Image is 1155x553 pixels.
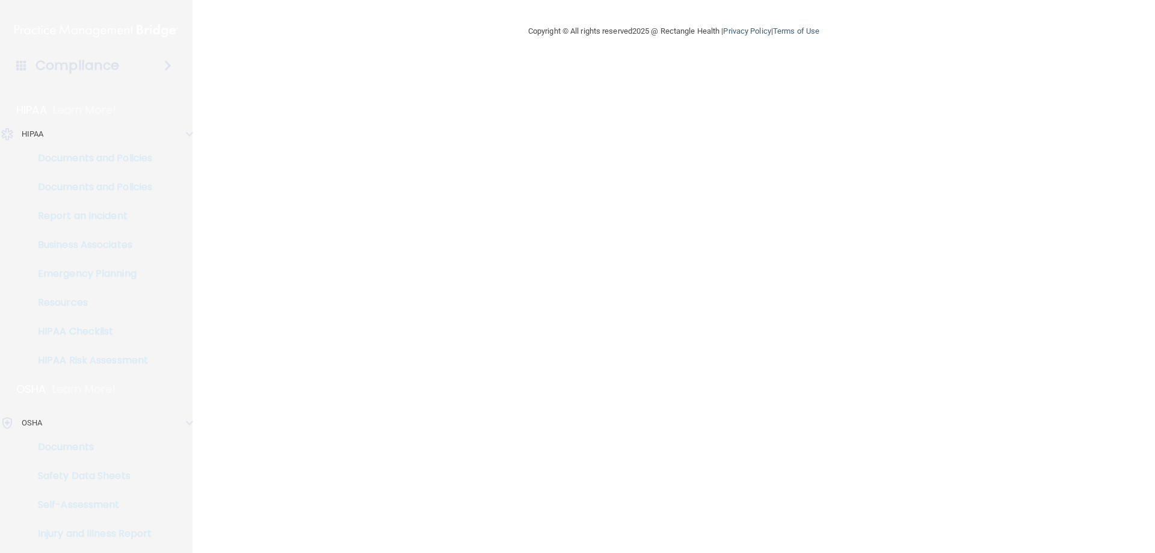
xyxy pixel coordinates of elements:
p: HIPAA [16,103,47,117]
p: Report an Incident [8,210,172,222]
p: Emergency Planning [8,268,172,280]
div: Copyright © All rights reserved 2025 @ Rectangle Health | | [454,12,893,51]
p: OSHA [16,382,46,397]
p: Resources [8,297,172,309]
p: HIPAA [22,127,44,141]
p: Documents and Policies [8,181,172,193]
p: Documents and Policies [8,152,172,164]
p: Business Associates [8,239,172,251]
p: Self-Assessment [8,499,172,511]
a: Privacy Policy [723,26,771,36]
p: Safety Data Sheets [8,470,172,482]
p: Injury and Illness Report [8,528,172,540]
p: HIPAA Checklist [8,326,172,338]
p: OSHA [22,416,42,430]
h4: Compliance [35,57,119,74]
p: Learn More! [52,382,116,397]
a: Terms of Use [773,26,819,36]
img: PMB logo [14,19,178,43]
p: Documents [8,441,172,453]
p: HIPAA Risk Assessment [8,354,172,366]
p: Learn More! [53,103,117,117]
